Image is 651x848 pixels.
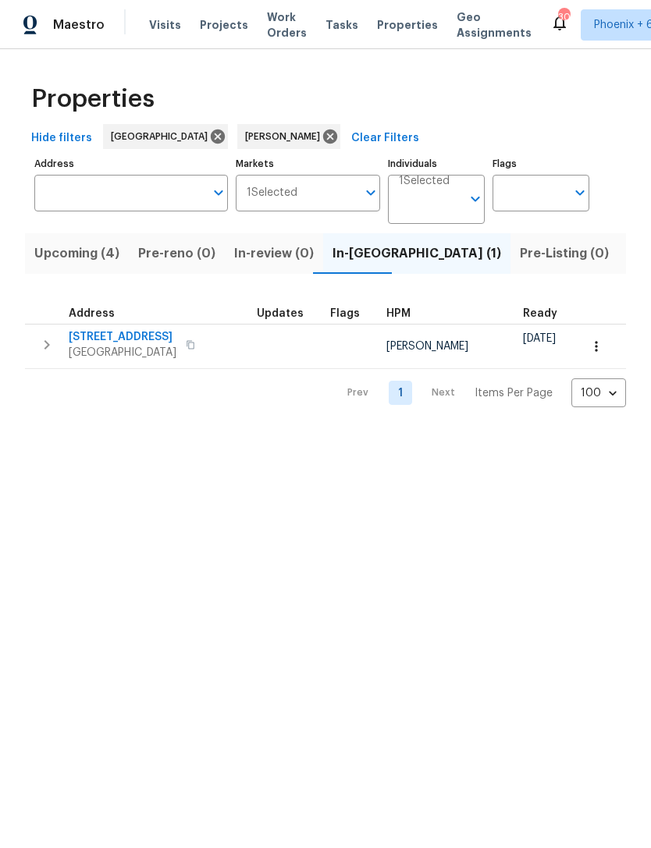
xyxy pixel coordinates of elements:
[523,308,557,319] span: Ready
[31,129,92,148] span: Hide filters
[388,159,485,169] label: Individuals
[245,129,326,144] span: [PERSON_NAME]
[236,159,381,169] label: Markets
[386,308,411,319] span: HPM
[377,17,438,33] span: Properties
[457,9,532,41] span: Geo Assignments
[351,129,419,148] span: Clear Filters
[31,91,155,107] span: Properties
[571,373,626,413] div: 100
[493,159,589,169] label: Flags
[569,182,591,204] button: Open
[520,243,609,264] span: Pre-Listing (0)
[200,17,248,33] span: Projects
[389,381,412,405] a: Goto page 1
[103,124,228,149] div: [GEOGRAPHIC_DATA]
[464,188,486,210] button: Open
[399,175,450,188] span: 1 Selected
[523,308,571,319] div: Earliest renovation start date (first business day after COE or Checkout)
[34,159,228,169] label: Address
[345,124,425,153] button: Clear Filters
[149,17,181,33] span: Visits
[257,308,304,319] span: Updates
[523,333,556,344] span: [DATE]
[360,182,382,204] button: Open
[330,308,360,319] span: Flags
[53,17,105,33] span: Maestro
[234,243,314,264] span: In-review (0)
[111,129,214,144] span: [GEOGRAPHIC_DATA]
[386,341,468,352] span: [PERSON_NAME]
[69,345,176,360] span: [GEOGRAPHIC_DATA]
[325,20,358,30] span: Tasks
[247,186,297,200] span: 1 Selected
[34,243,119,264] span: Upcoming (4)
[267,9,307,41] span: Work Orders
[69,329,176,345] span: [STREET_ADDRESS]
[138,243,215,264] span: Pre-reno (0)
[208,182,229,204] button: Open
[69,308,115,319] span: Address
[25,124,98,153] button: Hide filters
[558,9,569,25] div: 30
[475,385,553,401] p: Items Per Page
[333,243,501,264] span: In-[GEOGRAPHIC_DATA] (1)
[237,124,340,149] div: [PERSON_NAME]
[333,378,626,407] nav: Pagination Navigation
